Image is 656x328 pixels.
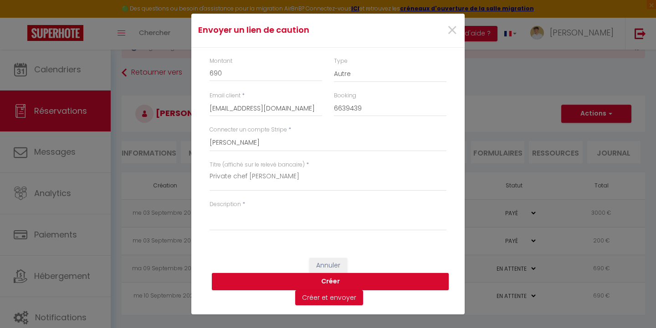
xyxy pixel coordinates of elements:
[198,24,367,36] h4: Envoyer un lien de caution
[210,57,232,66] label: Montant
[334,91,356,100] label: Booking
[446,21,458,40] button: Close
[212,273,449,290] button: Créer
[295,290,363,306] button: Créer et envoyer
[210,91,241,100] label: Email client
[210,161,305,169] label: Titre (affiché sur le relevé bancaire)
[210,126,287,134] label: Connecter un compte Stripe
[210,200,241,209] label: Description
[7,4,35,31] button: Ouvrir le widget de chat LiveChat
[309,258,347,273] button: Annuler
[446,17,458,44] span: ×
[334,57,348,66] label: Type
